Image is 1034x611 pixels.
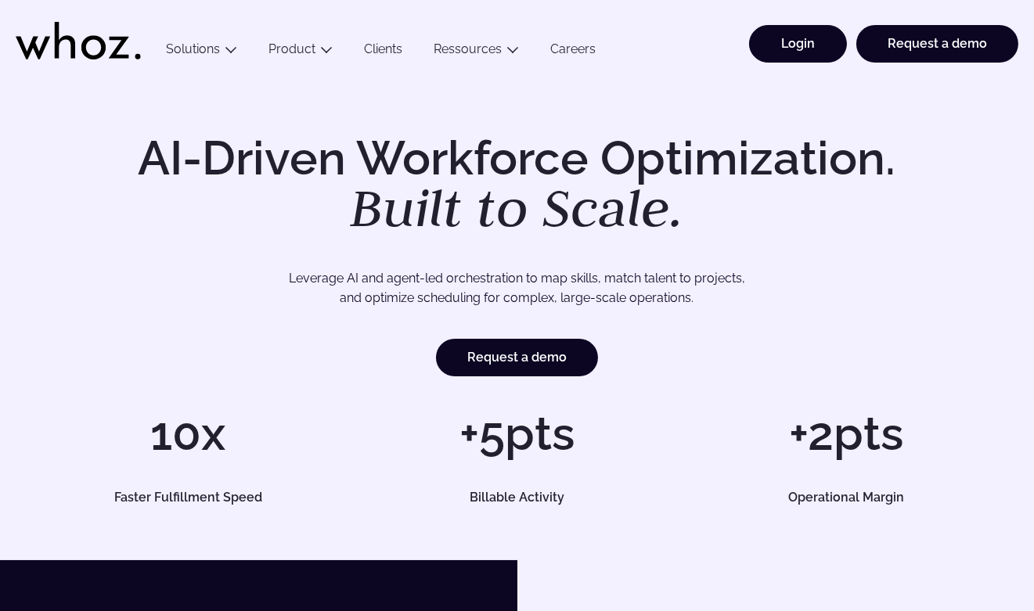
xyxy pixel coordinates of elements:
[47,491,329,504] h5: Faster Fulfillment Speed
[418,41,535,63] button: Ressources
[749,25,847,63] a: Login
[80,268,954,308] p: Leverage AI and agent-led orchestration to map skills, match talent to projects, and optimize sch...
[360,410,673,457] h1: +5pts
[690,410,1003,457] h1: +2pts
[434,41,502,56] a: Ressources
[117,135,918,235] h1: AI-Driven Workforce Optimization.
[376,491,658,504] h5: Billable Activity
[705,491,987,504] h5: Operational Margin
[31,410,344,457] h1: 10x
[436,339,598,376] a: Request a demo
[535,41,611,63] a: Careers
[351,173,684,242] em: Built to Scale.
[931,508,1012,589] iframe: Chatbot
[253,41,348,63] button: Product
[856,25,1018,63] a: Request a demo
[348,41,418,63] a: Clients
[268,41,315,56] a: Product
[150,41,253,63] button: Solutions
